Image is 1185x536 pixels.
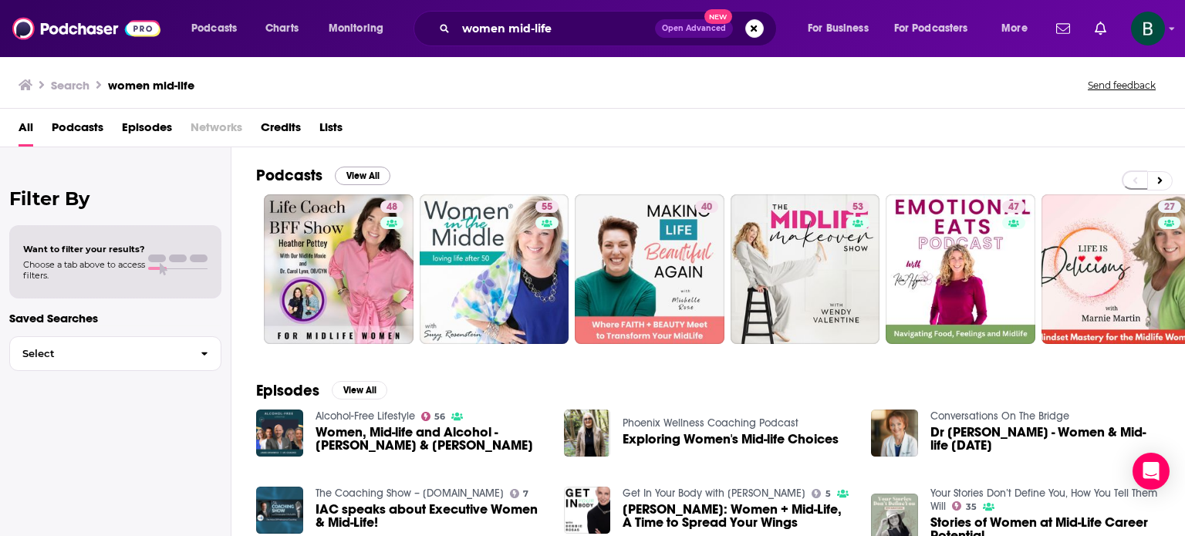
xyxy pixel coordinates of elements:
[335,167,390,185] button: View All
[316,487,504,500] a: The Coaching Show – wsRadio.com
[108,78,194,93] h3: women mid-life
[264,194,414,344] a: 48
[9,187,221,210] h2: Filter By
[316,426,545,452] span: Women, Mid-life and Alcohol - [PERSON_NAME] & [PERSON_NAME]
[812,489,831,498] a: 5
[731,194,880,344] a: 53
[623,503,852,529] span: [PERSON_NAME]: Women + Mid-Life, A Time to Spread Your Wings
[1050,15,1076,42] a: Show notifications dropdown
[318,16,403,41] button: open menu
[1001,18,1028,39] span: More
[52,115,103,147] a: Podcasts
[575,194,724,344] a: 40
[542,200,552,215] span: 55
[623,433,839,446] a: Exploring Women's Mid-life Choices
[623,487,805,500] a: Get In Your Body with Debbie Rosas
[256,166,322,185] h2: Podcasts
[456,16,655,41] input: Search podcasts, credits, & more...
[319,115,343,147] a: Lists
[701,200,712,215] span: 40
[510,489,529,498] a: 7
[852,200,863,215] span: 53
[523,490,528,497] span: 7
[991,16,1047,41] button: open menu
[256,381,387,400] a: EpisodesView All
[894,18,968,39] span: For Podcasters
[23,259,145,281] span: Choose a tab above to access filters.
[1002,201,1025,213] a: 47
[655,19,733,38] button: Open AdvancedNew
[564,487,611,534] img: Dr. Ellen Albertson: Women + Mid-Life, A Time to Spread Your Wings
[1131,12,1165,46] button: Show profile menu
[825,490,831,497] span: 5
[9,336,221,371] button: Select
[191,115,242,147] span: Networks
[19,115,33,147] a: All
[256,410,303,457] img: Women, Mid-life and Alcohol - Emma Gilmore & Sarah Connelly
[871,410,918,457] img: Dr Carol Peters-Tanksley - Women & Mid-life 2021-09-17
[1164,200,1175,215] span: 27
[316,503,545,529] a: IAC speaks about Executive Women & Mid-Life!
[420,194,569,344] a: 55
[1131,12,1165,46] img: User Profile
[10,349,188,359] span: Select
[261,115,301,147] a: Credits
[930,426,1160,452] span: Dr [PERSON_NAME] - Women & Mid-life [DATE]
[23,244,145,255] span: Want to filter your results?
[380,201,403,213] a: 48
[930,487,1157,513] a: Your Stories Don’t Define You, How You Tell Them Will
[886,194,1035,344] a: 47
[316,410,415,423] a: Alcohol-Free Lifestyle
[884,16,991,41] button: open menu
[623,503,852,529] a: Dr. Ellen Albertson: Women + Mid-Life, A Time to Spread Your Wings
[1133,453,1170,490] div: Open Intercom Messenger
[256,381,319,400] h2: Episodes
[564,410,611,457] img: Exploring Women's Mid-life Choices
[256,166,390,185] a: PodcastsView All
[332,381,387,399] button: View All
[535,201,559,213] a: 55
[952,501,977,511] a: 35
[434,413,445,420] span: 56
[966,504,977,511] span: 35
[930,426,1160,452] a: Dr Carol Peters-Tanksley - Women & Mid-life 2021-09-17
[9,311,221,325] p: Saved Searches
[1089,15,1112,42] a: Show notifications dropdown
[421,412,446,421] a: 56
[1008,200,1019,215] span: 47
[1083,79,1160,92] button: Send feedback
[662,25,726,32] span: Open Advanced
[428,11,792,46] div: Search podcasts, credits, & more...
[797,16,888,41] button: open menu
[808,18,869,39] span: For Business
[846,201,869,213] a: 53
[1158,201,1181,213] a: 27
[51,78,89,93] h3: Search
[122,115,172,147] a: Episodes
[329,18,383,39] span: Monitoring
[316,426,545,452] a: Women, Mid-life and Alcohol - Emma Gilmore & Sarah Connelly
[704,9,732,24] span: New
[265,18,299,39] span: Charts
[255,16,308,41] a: Charts
[181,16,257,41] button: open menu
[387,200,397,215] span: 48
[1131,12,1165,46] span: Logged in as betsy46033
[12,14,160,43] img: Podchaser - Follow, Share and Rate Podcasts
[623,416,798,430] a: Phoenix Wellness Coaching Podcast
[256,487,303,534] img: IAC speaks about Executive Women & Mid-Life!
[191,18,237,39] span: Podcasts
